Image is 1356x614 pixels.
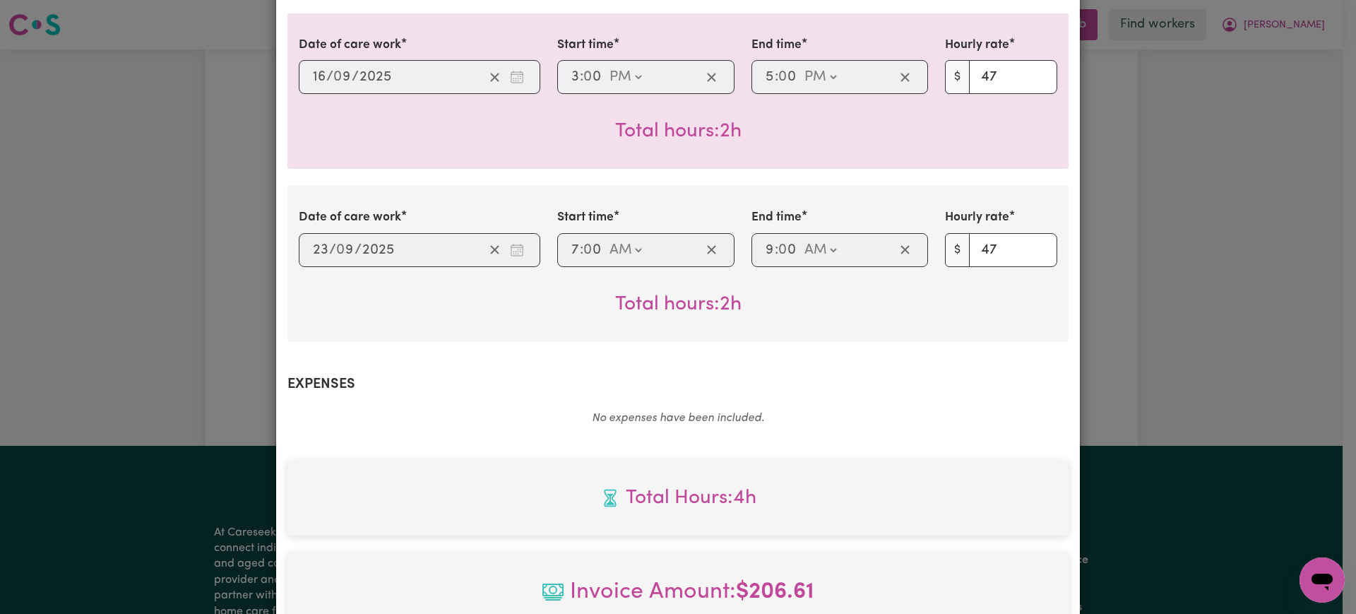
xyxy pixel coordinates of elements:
span: 0 [333,70,342,84]
em: No expenses have been included. [592,413,764,424]
input: -- [334,66,352,88]
b: $ 206.61 [736,581,814,603]
span: 0 [778,70,787,84]
input: -- [779,240,797,261]
span: : [775,69,778,85]
input: -- [779,66,797,88]
span: 0 [778,243,787,257]
input: ---- [359,66,392,88]
input: -- [337,240,355,261]
button: Clear date [484,240,506,261]
span: 0 [583,243,592,257]
span: Total hours worked: 2 hours [615,122,742,141]
button: Clear date [484,66,506,88]
span: 0 [583,70,592,84]
label: Hourly rate [945,208,1009,227]
span: $ [945,60,970,94]
label: End time [751,36,802,54]
button: Enter the date of care work [506,240,528,261]
label: Start time [557,36,614,54]
input: -- [312,66,326,88]
iframe: Button to launch messaging window [1299,557,1345,603]
label: Start time [557,208,614,227]
span: : [580,69,583,85]
label: End time [751,208,802,227]
h2: Expenses [287,376,1069,393]
span: : [775,242,778,258]
span: / [352,69,359,85]
span: / [326,69,333,85]
span: 0 [336,243,345,257]
input: -- [571,66,580,88]
input: -- [584,66,602,88]
span: Total hours worked: 4 hours [299,483,1057,513]
input: -- [584,240,602,261]
input: ---- [362,240,395,261]
span: $ [945,233,970,267]
span: / [329,242,336,258]
input: -- [765,66,775,88]
label: Date of care work [299,36,401,54]
input: -- [571,240,580,261]
input: -- [312,240,329,261]
span: / [355,242,362,258]
button: Enter the date of care work [506,66,528,88]
label: Hourly rate [945,36,1009,54]
input: -- [765,240,775,261]
span: : [580,242,583,258]
label: Date of care work [299,208,401,227]
span: Total hours worked: 2 hours [615,295,742,314]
